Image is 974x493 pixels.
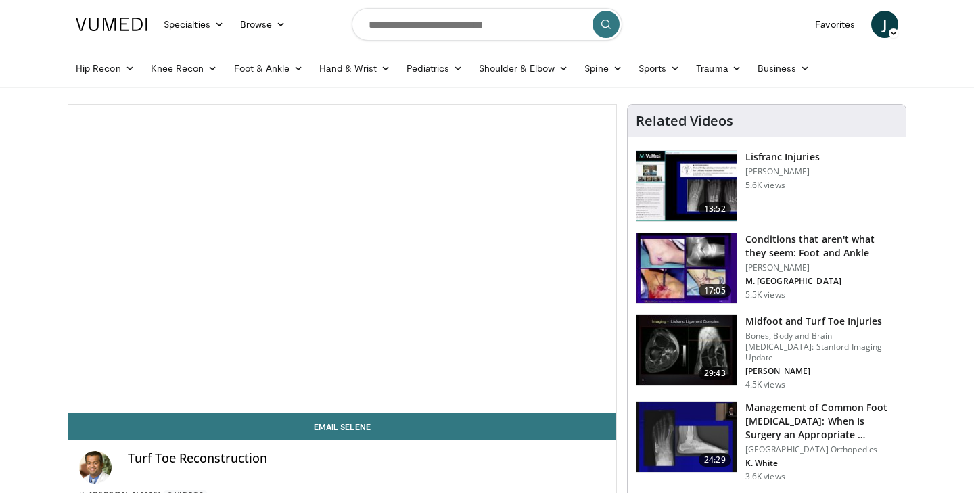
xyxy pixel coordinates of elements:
a: J [871,11,898,38]
p: 3.6K views [745,471,785,482]
span: 13:52 [699,202,731,216]
p: 5.5K views [745,289,785,300]
a: 13:52 Lisfranc Injuries [PERSON_NAME] 5.6K views [636,150,898,222]
input: Search topics, interventions [352,8,622,41]
img: VuMedi Logo [76,18,147,31]
a: Pediatrics [398,55,471,82]
h3: Midfoot and Turf Toe Injuries [745,314,898,328]
p: K. White [745,458,898,469]
h3: Conditions that aren't what they seem: Foot and Ankle [745,233,898,260]
video-js: Video Player [68,105,616,413]
p: [PERSON_NAME] [745,166,820,177]
a: Shoulder & Elbow [471,55,576,82]
p: Bones, Body and Brain [MEDICAL_DATA]: Stanford Imaging Update [745,331,898,363]
a: 24:29 Management of Common Foot [MEDICAL_DATA]: When Is Surgery an Appropriate … [GEOGRAPHIC_DATA... [636,401,898,482]
img: 5978bb67-e86f-48c8-9eb3-ff3ba4b60370.150x105_q85_crop-smart_upscale.jpg [636,233,737,304]
a: Sports [630,55,689,82]
img: 9445b249-bd73-48d5-8f7c-64564f17c714.150x105_q85_crop-smart_upscale.jpg [636,151,737,221]
p: [PERSON_NAME] [745,366,898,377]
img: Avatar [79,451,112,484]
a: 29:43 Midfoot and Turf Toe Injuries Bones, Body and Brain [MEDICAL_DATA]: Stanford Imaging Update... [636,314,898,390]
h3: Management of Common Foot [MEDICAL_DATA]: When Is Surgery an Appropriate … [745,401,898,442]
p: 4.5K views [745,379,785,390]
span: 29:43 [699,367,731,380]
a: Hip Recon [68,55,143,82]
a: Business [749,55,818,82]
a: Trauma [688,55,749,82]
a: Foot & Ankle [226,55,312,82]
img: 04cc40db-62e3-4777-96bd-621423df7a43.150x105_q85_crop-smart_upscale.jpg [636,402,737,472]
a: Browse [232,11,294,38]
p: 5.6K views [745,180,785,191]
span: 24:29 [699,453,731,467]
p: M. [GEOGRAPHIC_DATA] [745,276,898,287]
p: [GEOGRAPHIC_DATA] Orthopedics [745,444,898,455]
a: Knee Recon [143,55,226,82]
h4: Turf Toe Reconstruction [128,451,605,466]
a: Specialties [156,11,232,38]
a: Spine [576,55,630,82]
a: Email Selene [68,413,616,440]
h3: Lisfranc Injuries [745,150,820,164]
a: Hand & Wrist [311,55,398,82]
a: Favorites [807,11,863,38]
img: a5ea1da0-4d6c-44f0-9de1-dc0b8c848f27.150x105_q85_crop-smart_upscale.jpg [636,315,737,385]
a: 17:05 Conditions that aren't what they seem: Foot and Ankle [PERSON_NAME] M. [GEOGRAPHIC_DATA] 5.... [636,233,898,304]
span: 17:05 [699,284,731,298]
h4: Related Videos [636,113,733,129]
p: [PERSON_NAME] [745,262,898,273]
